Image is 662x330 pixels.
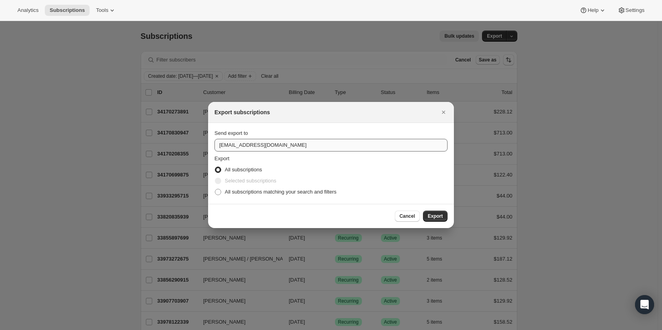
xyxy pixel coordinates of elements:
[225,167,262,173] span: All subscriptions
[395,211,420,222] button: Cancel
[96,7,108,13] span: Tools
[91,5,121,16] button: Tools
[575,5,611,16] button: Help
[438,107,449,118] button: Close
[17,7,38,13] span: Analytics
[225,178,276,184] span: Selected subscriptions
[400,213,415,219] span: Cancel
[626,7,645,13] span: Settings
[45,5,90,16] button: Subscriptions
[587,7,598,13] span: Help
[214,130,248,136] span: Send export to
[214,155,230,161] span: Export
[428,213,443,219] span: Export
[214,108,270,116] h2: Export subscriptions
[613,5,649,16] button: Settings
[50,7,85,13] span: Subscriptions
[635,295,654,314] div: Open Intercom Messenger
[225,189,337,195] span: All subscriptions matching your search and filters
[13,5,43,16] button: Analytics
[423,211,448,222] button: Export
